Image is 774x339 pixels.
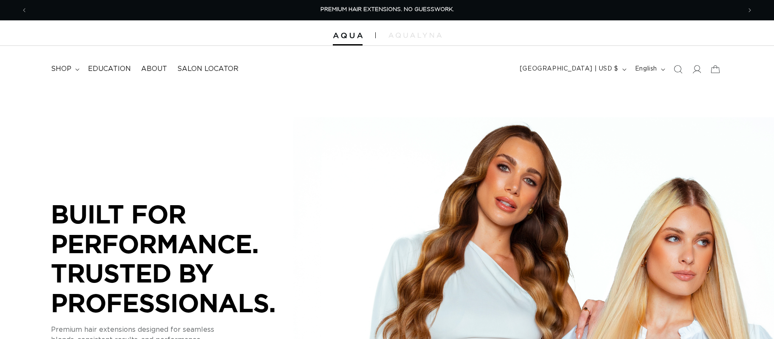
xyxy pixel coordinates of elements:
p: BUILT FOR PERFORMANCE. TRUSTED BY PROFESSIONALS. [51,199,306,317]
button: English [630,61,669,77]
a: Education [83,59,136,79]
span: Education [88,65,131,73]
span: English [635,65,657,73]
summary: Search [669,60,687,79]
img: Aqua Hair Extensions [333,33,363,39]
span: Salon Locator [177,65,238,73]
span: PREMIUM HAIR EXTENSIONS. NO GUESSWORK. [320,7,454,12]
a: About [136,59,172,79]
button: Next announcement [740,2,759,18]
summary: shop [46,59,83,79]
span: [GEOGRAPHIC_DATA] | USD $ [520,65,618,73]
button: Previous announcement [15,2,34,18]
img: aqualyna.com [388,33,442,38]
button: [GEOGRAPHIC_DATA] | USD $ [515,61,630,77]
span: shop [51,65,71,73]
span: About [141,65,167,73]
a: Salon Locator [172,59,244,79]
